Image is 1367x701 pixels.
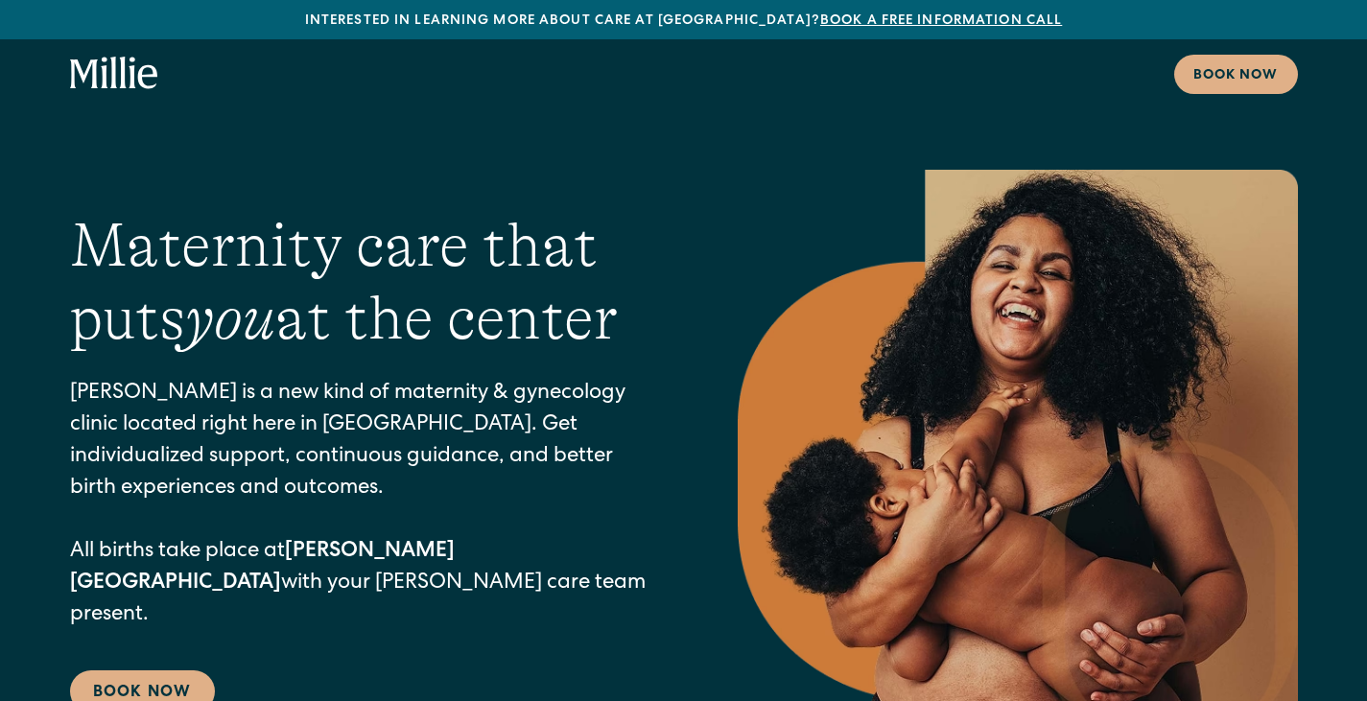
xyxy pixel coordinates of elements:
em: you [185,284,275,353]
h1: Maternity care that puts at the center [70,209,661,357]
a: home [70,57,158,91]
p: [PERSON_NAME] is a new kind of maternity & gynecology clinic located right here in [GEOGRAPHIC_DA... [70,379,661,632]
a: Book a free information call [820,14,1062,28]
div: Book now [1193,66,1279,86]
a: Book now [1174,55,1298,94]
